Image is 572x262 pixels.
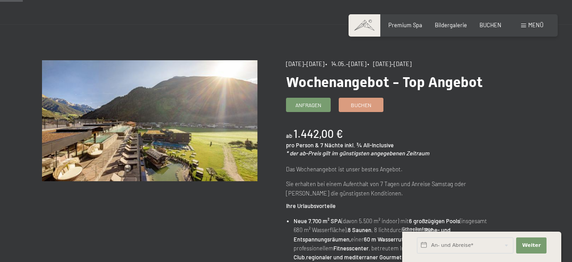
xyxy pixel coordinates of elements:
a: Premium Spa [388,21,422,29]
span: ab [286,132,292,139]
strong: 6 großzügigen Pools [409,217,460,225]
a: Bildergalerie [435,21,467,29]
strong: regionaler und mediterraner Gourmetküche [306,254,417,261]
span: Wochenangebot - Top Angebot [286,74,483,91]
strong: 8 Saunen [348,226,371,233]
span: pro Person & [286,141,319,149]
span: [DATE]–[DATE] [286,60,324,67]
p: Sie erhalten bei einem Aufenthalt von 7 Tagen und Anreise Samstag oder [PERSON_NAME] die günstigs... [286,179,501,198]
span: 7 Nächte [320,141,343,149]
img: Wochenangebot - Top Angebot [42,60,257,181]
span: inkl. ¾ All-Inclusive [345,141,394,149]
button: Weiter [516,237,547,254]
span: Menü [528,21,543,29]
a: BUCHEN [479,21,501,29]
span: Anfragen [295,101,321,109]
strong: 60 m Wasserrutsche [364,236,416,243]
em: * der ab-Preis gilt im günstigsten angegebenen Zeitraum [286,150,429,157]
span: • 14.05.–[DATE] [325,60,366,67]
strong: Fitnesscenter [333,245,369,252]
strong: Ihre Urlaubsvorteile [286,202,336,209]
span: • [DATE]–[DATE] [367,60,412,67]
a: Anfragen [286,98,330,112]
span: Schnellanfrage [402,226,433,232]
p: Das Wochenangebot ist unser bestes Angebot. [286,165,501,174]
span: Buchen [351,101,371,109]
span: Weiter [522,242,541,249]
b: 1.442,00 € [294,127,343,140]
strong: Ruhe- und Entspannungsräumen, [294,226,450,242]
a: Buchen [339,98,383,112]
li: (davon 5.500 m² indoor) mit (insgesamt 680 m² Wasserfläche), , 8 lichtdurchfluteten einer , Beaut... [294,216,501,262]
strong: Neue 7.700 m² SPA [294,217,341,225]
